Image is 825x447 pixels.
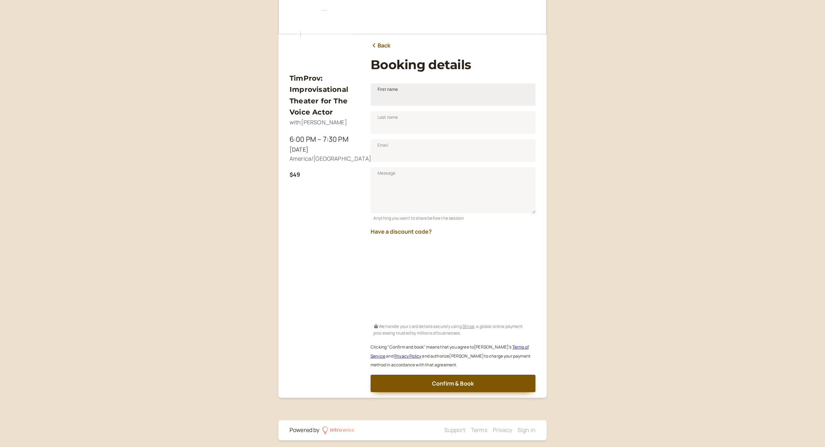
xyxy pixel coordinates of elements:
[330,426,355,435] div: introwise
[371,344,531,368] small: Clicking "Confirm and book" means that you agree to [PERSON_NAME] ' s and and authorize [PERSON_N...
[518,426,535,434] a: Sign in
[432,380,474,387] span: Confirm & Book
[471,426,487,434] a: Terms
[371,213,535,221] div: Anything you want to share before the session
[371,83,535,106] input: First name
[290,73,359,118] h3: TimProv: Improvisational Theater for The Voice Actor
[378,170,395,177] span: Message
[493,426,512,434] a: Privacy
[378,86,398,93] span: First name
[371,375,535,392] button: Confirm & Book
[462,323,474,329] a: Stripe
[371,322,535,337] div: We handle your card details securely using , a global online payment processing trusted by millio...
[290,118,347,126] span: with [PERSON_NAME]
[371,41,391,50] a: Back
[371,344,529,359] a: Terms of Service
[290,171,300,178] b: $49
[369,241,537,322] iframe: Secure payment input frame
[444,426,465,434] a: Support
[290,426,320,435] div: Powered by
[371,139,535,162] input: Email
[371,111,535,134] input: Last name
[371,167,535,213] textarea: Message
[394,353,421,359] a: Privacy Policy
[378,114,398,121] span: Last name
[322,426,355,435] a: introwise
[378,142,388,149] span: Email
[290,134,359,145] div: 6:00 PM – 7:30 PM
[371,57,535,72] h1: Booking details
[290,145,359,154] div: [DATE]
[290,154,359,163] div: America/[GEOGRAPHIC_DATA]
[371,228,432,235] button: Have a discount code?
